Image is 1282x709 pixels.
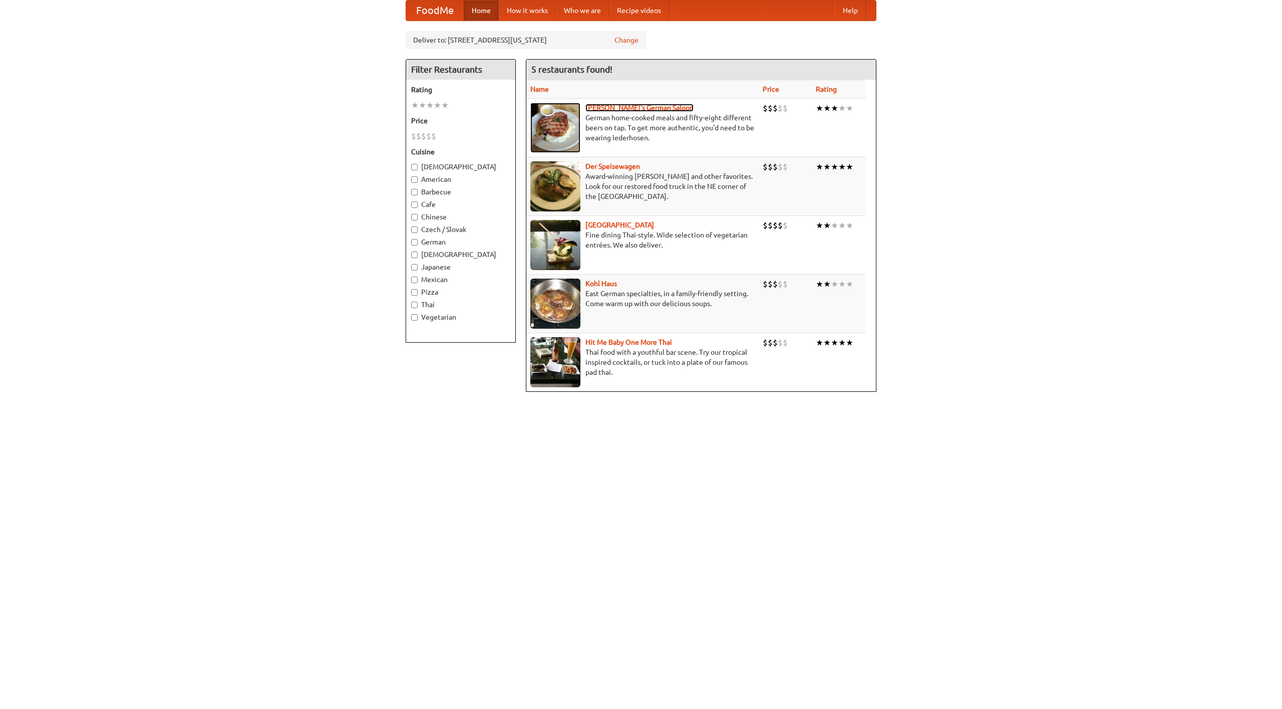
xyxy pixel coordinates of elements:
a: Rating [816,85,837,93]
input: American [411,176,418,183]
li: ★ [831,337,838,348]
input: [DEMOGRAPHIC_DATA] [411,164,418,170]
a: Who we are [556,1,609,21]
label: Chinese [411,212,510,222]
li: $ [773,220,778,231]
ng-pluralize: 5 restaurants found! [531,65,612,74]
input: Thai [411,302,418,308]
a: Der Speisewagen [585,162,640,170]
li: $ [778,161,783,172]
p: German home-cooked meals and fifty-eight different beers on tap. To get more authentic, you'd nee... [530,113,755,143]
li: ★ [816,279,823,290]
li: $ [763,279,768,290]
li: ★ [838,103,846,114]
h4: Filter Restaurants [406,60,515,80]
li: $ [763,220,768,231]
a: Hit Me Baby One More Thai [585,338,672,346]
li: $ [763,337,768,348]
p: East German specialties, in a family-friendly setting. Come warm up with our delicious soups. [530,289,755,309]
li: ★ [823,161,831,172]
li: ★ [838,337,846,348]
li: ★ [419,100,426,111]
li: ★ [831,220,838,231]
li: ★ [816,103,823,114]
li: ★ [411,100,419,111]
li: $ [431,131,436,142]
input: Cafe [411,201,418,208]
li: $ [778,337,783,348]
label: American [411,174,510,184]
li: ★ [846,279,853,290]
li: ★ [434,100,441,111]
a: [PERSON_NAME]'s German Saloon [585,104,694,112]
li: $ [783,161,788,172]
li: ★ [816,220,823,231]
li: $ [768,161,773,172]
a: Change [614,35,638,45]
input: Czech / Slovak [411,226,418,233]
li: $ [778,279,783,290]
label: Japanese [411,262,510,272]
li: ★ [846,161,853,172]
li: $ [411,131,416,142]
li: ★ [838,279,846,290]
li: $ [763,103,768,114]
label: Czech / Slovak [411,224,510,234]
li: $ [773,161,778,172]
li: ★ [846,103,853,114]
a: Help [835,1,866,21]
input: Japanese [411,264,418,271]
a: Name [530,85,549,93]
li: ★ [823,220,831,231]
li: $ [426,131,431,142]
a: FoodMe [406,1,464,21]
li: $ [768,279,773,290]
li: ★ [831,161,838,172]
li: $ [773,103,778,114]
li: $ [768,220,773,231]
li: ★ [823,103,831,114]
label: Cafe [411,199,510,209]
li: ★ [831,279,838,290]
li: ★ [823,279,831,290]
li: ★ [846,220,853,231]
input: Barbecue [411,189,418,195]
a: Kohl Haus [585,280,617,288]
input: Chinese [411,214,418,220]
a: [GEOGRAPHIC_DATA] [585,221,654,229]
img: satay.jpg [530,220,580,270]
a: Home [464,1,499,21]
label: Vegetarian [411,312,510,322]
li: $ [783,337,788,348]
p: Award-winning [PERSON_NAME] and other favorites. Look for our restored food truck in the NE corne... [530,171,755,201]
p: Fine dining Thai-style. Wide selection of vegetarian entrées. We also deliver. [530,230,755,250]
li: $ [763,161,768,172]
label: Barbecue [411,187,510,197]
input: Vegetarian [411,314,418,321]
div: Deliver to: [STREET_ADDRESS][US_STATE] [406,31,646,49]
li: ★ [816,161,823,172]
input: Pizza [411,289,418,296]
li: ★ [846,337,853,348]
li: ★ [816,337,823,348]
a: Recipe videos [609,1,669,21]
a: Price [763,85,779,93]
h5: Rating [411,85,510,95]
li: $ [783,103,788,114]
img: kohlhaus.jpg [530,279,580,329]
li: ★ [838,161,846,172]
label: Thai [411,300,510,310]
li: $ [783,279,788,290]
label: [DEMOGRAPHIC_DATA] [411,250,510,260]
li: ★ [823,337,831,348]
li: ★ [426,100,434,111]
label: German [411,237,510,247]
li: $ [773,279,778,290]
h5: Cuisine [411,147,510,157]
img: babythai.jpg [530,337,580,387]
input: [DEMOGRAPHIC_DATA] [411,252,418,258]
